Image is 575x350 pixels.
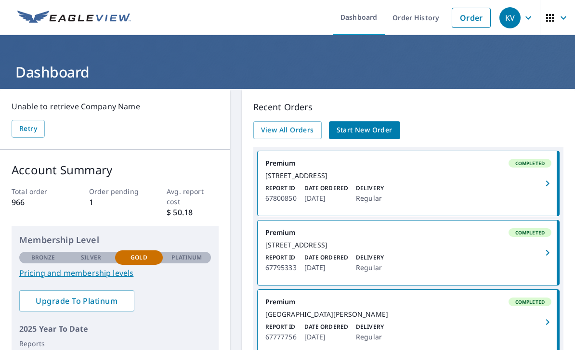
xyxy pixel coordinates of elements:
[499,7,521,28] div: KV
[265,193,297,204] p: 67800850
[131,253,147,262] p: Gold
[265,184,297,193] p: Report ID
[329,121,400,139] a: Start New Order
[265,310,551,319] div: [GEOGRAPHIC_DATA][PERSON_NAME]
[171,253,202,262] p: Platinum
[510,229,550,236] span: Completed
[253,121,322,139] a: View All Orders
[19,233,211,246] p: Membership Level
[12,196,63,208] p: 966
[89,186,141,196] p: Order pending
[12,161,219,179] p: Account Summary
[17,11,131,25] img: EV Logo
[356,331,384,343] p: Regular
[304,262,348,273] p: [DATE]
[304,331,348,343] p: [DATE]
[452,8,491,28] a: Order
[304,184,348,193] p: Date Ordered
[356,262,384,273] p: Regular
[19,290,134,311] a: Upgrade To Platinum
[253,101,563,114] p: Recent Orders
[12,186,63,196] p: Total order
[265,298,551,306] div: Premium
[265,253,297,262] p: Report ID
[12,101,219,112] p: Unable to retrieve Company Name
[337,124,392,136] span: Start New Order
[304,323,348,331] p: Date Ordered
[258,151,559,216] a: PremiumCompleted[STREET_ADDRESS]Report ID67800850Date Ordered[DATE]DeliveryRegular
[167,186,218,207] p: Avg. report cost
[265,171,551,180] div: [STREET_ADDRESS]
[167,207,218,218] p: $ 50.18
[356,193,384,204] p: Regular
[510,160,550,167] span: Completed
[265,228,551,237] div: Premium
[356,253,384,262] p: Delivery
[12,62,563,82] h1: Dashboard
[261,124,314,136] span: View All Orders
[12,120,45,138] button: Retry
[265,323,297,331] p: Report ID
[265,159,551,168] div: Premium
[356,184,384,193] p: Delivery
[89,196,141,208] p: 1
[510,298,550,305] span: Completed
[265,331,297,343] p: 67777756
[81,253,101,262] p: Silver
[19,123,37,135] span: Retry
[304,193,348,204] p: [DATE]
[258,220,559,285] a: PremiumCompleted[STREET_ADDRESS]Report ID67795333Date Ordered[DATE]DeliveryRegular
[304,253,348,262] p: Date Ordered
[265,241,551,249] div: [STREET_ADDRESS]
[19,323,211,335] p: 2025 Year To Date
[265,262,297,273] p: 67795333
[27,296,127,306] span: Upgrade To Platinum
[19,267,211,279] a: Pricing and membership levels
[31,253,55,262] p: Bronze
[356,323,384,331] p: Delivery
